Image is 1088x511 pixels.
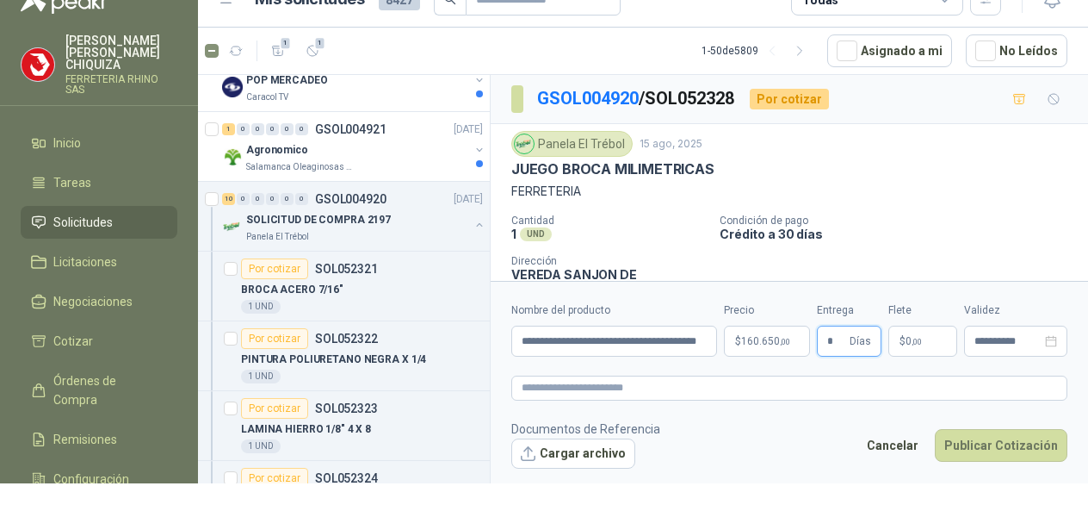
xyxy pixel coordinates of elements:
[246,230,309,244] p: Panela El Trébol
[888,302,957,319] label: Flete
[888,326,957,357] p: $ 0,00
[899,336,906,346] span: $
[741,336,790,346] span: 160.650
[702,37,813,65] div: 1 - 50 de 5809
[906,336,922,346] span: 0
[511,439,635,470] button: Cargar archivo
[53,332,93,351] span: Cotizar
[237,123,250,135] div: 0
[222,119,486,174] a: 1 0 0 0 0 0 GSOL004921[DATE] Company LogoAgronomicoSalamanca Oleaginosas SAS
[222,123,235,135] div: 1
[53,371,161,409] span: Órdenes de Compra
[246,90,288,104] p: Caracol TV
[21,365,177,416] a: Órdenes de Compra
[53,213,113,232] span: Solicitudes
[241,468,308,489] div: Por cotizar
[241,421,371,438] p: LAMINA HIERRO 1/8" 4 X 8
[966,34,1067,67] button: No Leídos
[314,36,326,50] span: 1
[281,193,294,205] div: 0
[299,37,326,65] button: 1
[511,182,1067,201] p: FERRETERIA
[237,193,250,205] div: 0
[222,193,235,205] div: 10
[21,206,177,239] a: Solicitudes
[21,463,177,495] a: Configuración
[315,123,386,135] p: GSOL004921
[222,77,243,97] img: Company Logo
[65,34,177,71] p: [PERSON_NAME] [PERSON_NAME] CHIQUIZA
[511,420,660,439] p: Documentos de Referencia
[315,193,386,205] p: GSOL004920
[266,123,279,135] div: 0
[315,472,378,484] p: SOL052324
[827,34,952,67] button: Asignado a mi
[53,134,81,153] span: Inicio
[537,85,736,112] p: / SOL052328
[198,391,490,461] a: Por cotizarSOL052323LAMINA HIERRO 1/8" 4 X 81 UND
[21,246,177,278] a: Licitaciones
[246,160,355,174] p: Salamanca Oleaginosas SAS
[511,215,706,227] p: Cantidad
[454,122,483,138] p: [DATE]
[21,325,177,358] a: Cotizar
[511,267,670,340] p: VEREDA SANJON DE PIEDRA [GEOGRAPHIC_DATA] , [PERSON_NAME][GEOGRAPHIC_DATA]
[780,337,790,346] span: ,00
[251,193,264,205] div: 0
[724,302,810,319] label: Precio
[251,123,264,135] div: 0
[315,402,378,414] p: SOL052323
[511,131,633,157] div: Panela El Trébol
[198,321,490,391] a: Por cotizarSOL052322PINTURA POLIURETANO NEGRA X 1/41 UND
[295,123,308,135] div: 0
[850,327,871,356] span: Días
[222,189,486,244] a: 10 0 0 0 0 0 GSOL004920[DATE] Company LogoSOLICITUD DE COMPRA 2197Panela El Trébol
[241,439,281,453] div: 1 UND
[720,215,1081,227] p: Condición de pago
[857,429,928,462] button: Cancelar
[21,285,177,318] a: Negociaciones
[280,36,292,50] span: 1
[53,430,117,449] span: Remisiones
[241,282,343,298] p: BROCA ACERO 7/16"
[511,255,670,267] p: Dirección
[935,429,1067,462] button: Publicar Cotización
[241,352,426,368] p: PINTURA POLIURETANO NEGRA X 1/4
[511,227,516,241] p: 1
[264,37,292,65] button: 1
[454,191,483,208] p: [DATE]
[222,49,486,104] a: 1 0 0 0 0 0 GSOL004922[DATE] Company LogoPOP MERCADEOCaracol TV
[241,328,308,349] div: Por cotizar
[246,212,391,228] p: SOLICITUD DE COMPRA 2197
[315,263,378,275] p: SOL052321
[511,160,714,178] p: JUEGO BROCA MILIMETRICAS
[912,337,922,346] span: ,00
[241,259,308,279] div: Por cotizar
[21,127,177,159] a: Inicio
[724,326,810,357] p: $160.650,00
[241,370,281,383] div: 1 UND
[964,302,1067,319] label: Validez
[241,300,281,314] div: 1 UND
[817,302,881,319] label: Entrega
[65,74,177,95] p: FERRETERIA RHINO SAS
[511,302,717,319] label: Nombre del producto
[198,252,490,321] a: Por cotizarSOL052321BROCA ACERO 7/16"1 UND
[750,89,829,109] div: Por cotizar
[222,216,243,237] img: Company Logo
[21,166,177,199] a: Tareas
[21,423,177,456] a: Remisiones
[53,252,117,271] span: Licitaciones
[281,123,294,135] div: 0
[266,193,279,205] div: 0
[241,398,308,419] div: Por cotizar
[315,333,378,345] p: SOL052322
[515,134,534,153] img: Company Logo
[537,88,639,109] a: GSOL004920
[53,292,133,311] span: Negociaciones
[295,193,308,205] div: 0
[222,146,243,167] img: Company Logo
[520,227,552,241] div: UND
[53,470,129,489] span: Configuración
[246,72,328,89] p: POP MERCADEO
